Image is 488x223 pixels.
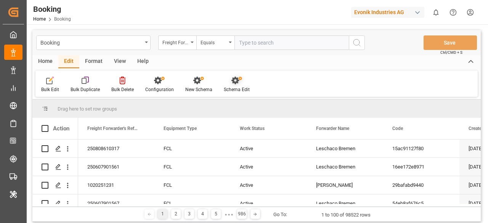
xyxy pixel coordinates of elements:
[79,55,108,68] div: Format
[154,140,231,157] div: FCL
[351,7,424,18] div: Evonik Industries AG
[196,35,234,50] button: open menu
[231,194,307,212] div: Active
[316,126,349,131] span: Forwarder Name
[32,176,78,194] div: Press SPACE to select this row.
[185,209,194,219] div: 3
[201,37,226,46] div: Equals
[240,126,265,131] span: Work Status
[154,194,231,212] div: FCL
[427,4,445,21] button: show 0 new notifications
[349,35,365,50] button: search button
[307,158,383,176] div: Leschaco Bremen
[87,126,138,131] span: Freight Forwarder's Reference No.
[71,86,100,93] div: Bulk Duplicate
[234,35,349,50] input: Type to search
[225,212,233,217] div: ● ● ●
[162,37,188,46] div: Freight Forwarder's Reference No.
[351,5,427,19] button: Evonik Industries AG
[58,55,79,68] div: Edit
[33,16,46,22] a: Home
[32,194,78,213] div: Press SPACE to select this row.
[132,55,154,68] div: Help
[32,140,78,158] div: Press SPACE to select this row.
[383,194,459,212] div: 54eb8af676c5
[224,86,250,93] div: Schema Edit
[53,125,69,132] div: Action
[231,176,307,194] div: Active
[111,86,134,93] div: Bulk Delete
[445,4,462,21] button: Help Center
[41,86,59,93] div: Bulk Edit
[307,176,383,194] div: [PERSON_NAME]
[198,209,207,219] div: 4
[78,140,154,157] div: 250808610317
[36,35,151,50] button: open menu
[383,176,459,194] div: 29bafabd9440
[383,158,459,176] div: 16ee172e8971
[32,158,78,176] div: Press SPACE to select this row.
[231,140,307,157] div: Active
[211,209,221,219] div: 5
[424,35,477,50] button: Save
[78,176,154,194] div: 1020251231
[58,106,117,112] span: Drag here to set row groups
[164,126,197,131] span: Equipment Type
[273,211,287,218] div: Go To:
[158,35,196,50] button: open menu
[78,194,154,212] div: 250607901567
[108,55,132,68] div: View
[154,176,231,194] div: FCL
[78,158,154,176] div: 250607901561
[321,211,371,219] div: 1 to 100 of 98522 rows
[32,55,58,68] div: Home
[383,140,459,157] div: 15ac91127f80
[154,158,231,176] div: FCL
[307,194,383,212] div: Leschaco Bremen
[33,3,71,15] div: Booking
[158,209,167,219] div: 1
[231,158,307,176] div: Active
[40,37,142,47] div: Booking
[237,209,247,219] div: 986
[440,50,462,55] span: Ctrl/CMD + S
[171,209,181,219] div: 2
[307,140,383,157] div: Leschaco Bremen
[392,126,403,131] span: Code
[145,86,174,93] div: Configuration
[185,86,212,93] div: New Schema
